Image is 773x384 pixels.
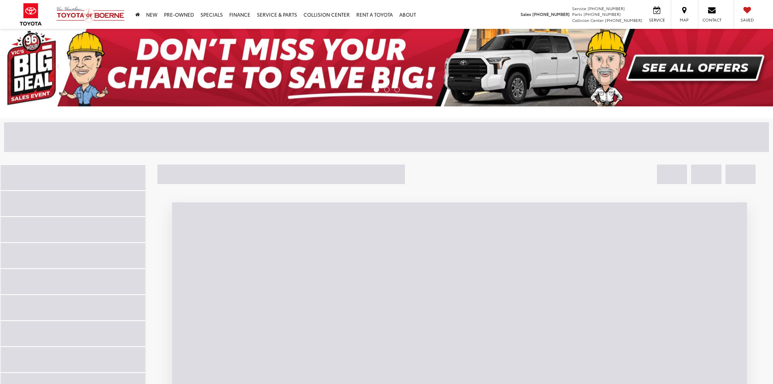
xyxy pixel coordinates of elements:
[648,17,666,23] span: Service
[584,11,621,17] span: [PHONE_NUMBER]
[702,17,721,23] span: Contact
[532,11,570,17] span: [PHONE_NUMBER]
[588,5,625,11] span: [PHONE_NUMBER]
[521,11,531,17] span: Sales
[738,17,756,23] span: Saved
[572,5,586,11] span: Service
[605,17,642,23] span: [PHONE_NUMBER]
[675,17,693,23] span: Map
[56,6,125,23] img: Vic Vaughan Toyota of Boerne
[572,17,604,23] span: Collision Center
[572,11,582,17] span: Parts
